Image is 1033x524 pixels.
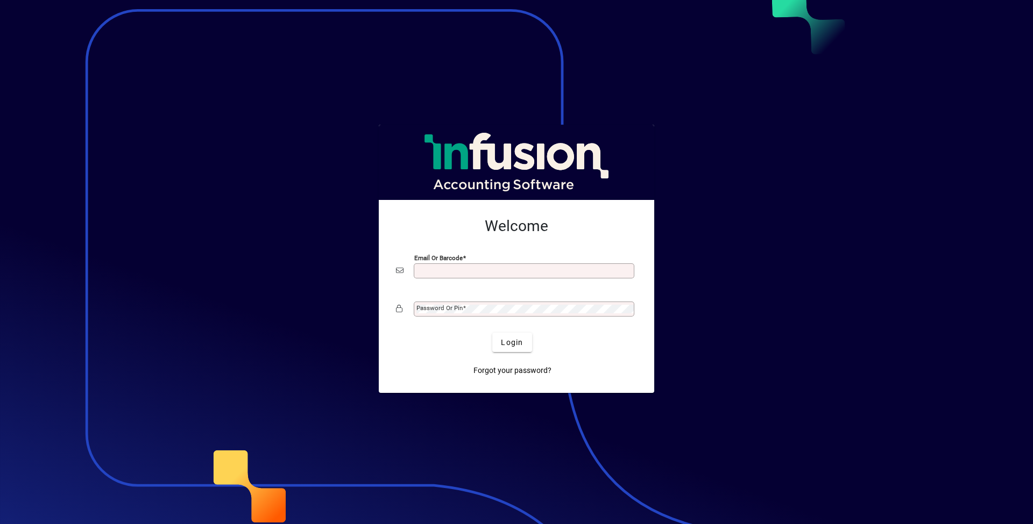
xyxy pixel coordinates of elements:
span: Login [501,337,523,348]
a: Forgot your password? [469,361,556,380]
mat-label: Email or Barcode [414,254,463,262]
button: Login [492,333,532,352]
h2: Welcome [396,217,637,235]
mat-label: Password or Pin [416,304,463,312]
span: Forgot your password? [473,365,551,376]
